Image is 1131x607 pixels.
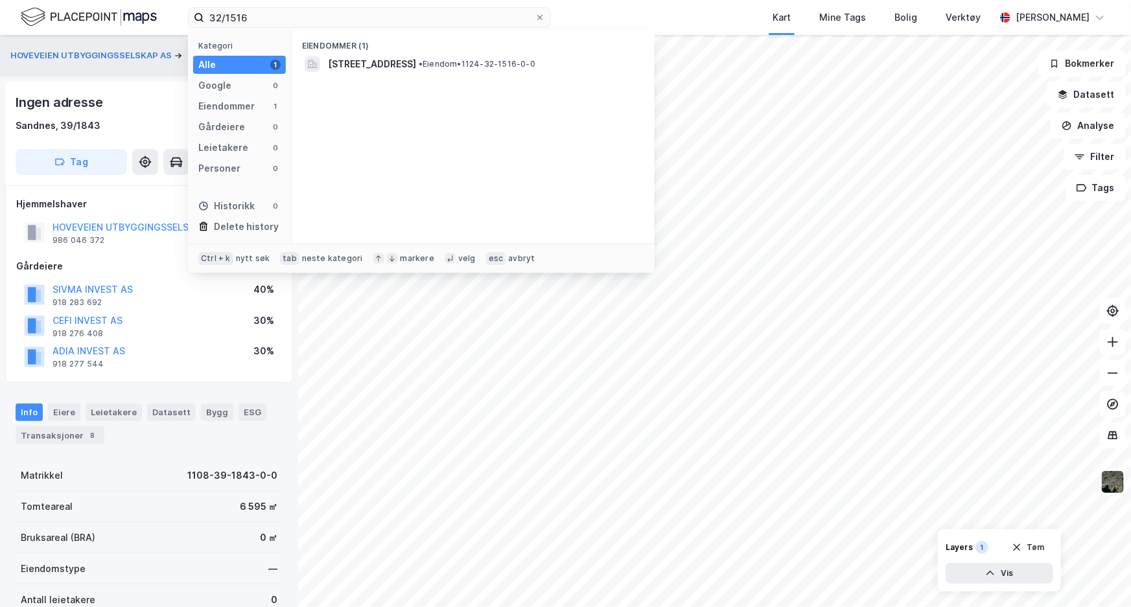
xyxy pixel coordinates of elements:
[21,468,63,483] div: Matrikkel
[236,253,270,264] div: nytt søk
[270,101,281,111] div: 1
[270,201,281,211] div: 0
[16,196,282,212] div: Hjemmelshaver
[52,359,104,369] div: 918 277 544
[1064,144,1126,170] button: Filter
[946,542,973,553] div: Layers
[198,78,231,93] div: Google
[458,253,476,264] div: velg
[198,198,255,214] div: Historikk
[239,404,266,420] div: ESG
[253,343,274,359] div: 30%
[270,122,281,132] div: 0
[508,253,535,264] div: avbryt
[86,429,99,442] div: 8
[260,530,277,545] div: 0 ㎡
[946,563,1053,584] button: Vis
[270,60,281,70] div: 1
[1066,545,1131,607] iframe: Chat Widget
[198,57,216,73] div: Alle
[52,235,104,246] div: 986 046 372
[1051,113,1126,139] button: Analyse
[16,149,127,175] button: Tag
[302,253,363,264] div: neste kategori
[21,561,86,577] div: Eiendomstype
[198,98,255,114] div: Eiendommer
[1003,537,1053,558] button: Tøm
[975,541,988,554] div: 1
[48,404,80,420] div: Eiere
[1101,470,1125,494] img: 9k=
[16,404,43,420] div: Info
[270,163,281,174] div: 0
[198,161,240,176] div: Personer
[16,258,282,274] div: Gårdeiere
[198,119,245,135] div: Gårdeiere
[253,313,274,328] div: 30%
[21,499,73,514] div: Tomteareal
[86,404,142,420] div: Leietakere
[270,80,281,91] div: 0
[401,253,434,264] div: markere
[198,252,233,265] div: Ctrl + k
[819,10,866,25] div: Mine Tags
[894,10,917,25] div: Bolig
[147,404,196,420] div: Datasett
[270,143,281,153] div: 0
[16,426,104,444] div: Transaksjoner
[268,561,277,577] div: —
[1038,51,1126,76] button: Bokmerker
[52,328,103,339] div: 918 276 408
[214,219,279,235] div: Delete history
[204,8,535,27] input: Søk på adresse, matrikkel, gårdeiere, leietakere eller personer
[280,252,299,265] div: tab
[1066,545,1131,607] div: Kontrollprogram for chat
[16,118,100,133] div: Sandnes, 39/1843
[21,530,95,545] div: Bruksareal (BRA)
[253,282,274,297] div: 40%
[1047,82,1126,108] button: Datasett
[198,140,248,155] div: Leietakere
[52,297,102,308] div: 918 283 692
[419,59,423,69] span: •
[21,6,157,29] img: logo.f888ab2527a4732fd821a326f86c7f29.svg
[486,252,506,265] div: esc
[1066,175,1126,201] button: Tags
[328,56,416,72] span: [STREET_ADDRESS]
[10,49,174,62] button: HOVEVEIEN UTBYGGINGSSELSKAP AS
[1016,10,1090,25] div: [PERSON_NAME]
[773,10,791,25] div: Kart
[201,404,233,420] div: Bygg
[198,41,286,51] div: Kategori
[946,10,981,25] div: Verktøy
[187,468,277,483] div: 1108-39-1843-0-0
[16,92,105,113] div: Ingen adresse
[419,59,535,69] span: Eiendom • 1124-32-1516-0-0
[292,30,655,54] div: Eiendommer (1)
[240,499,277,514] div: 6 595 ㎡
